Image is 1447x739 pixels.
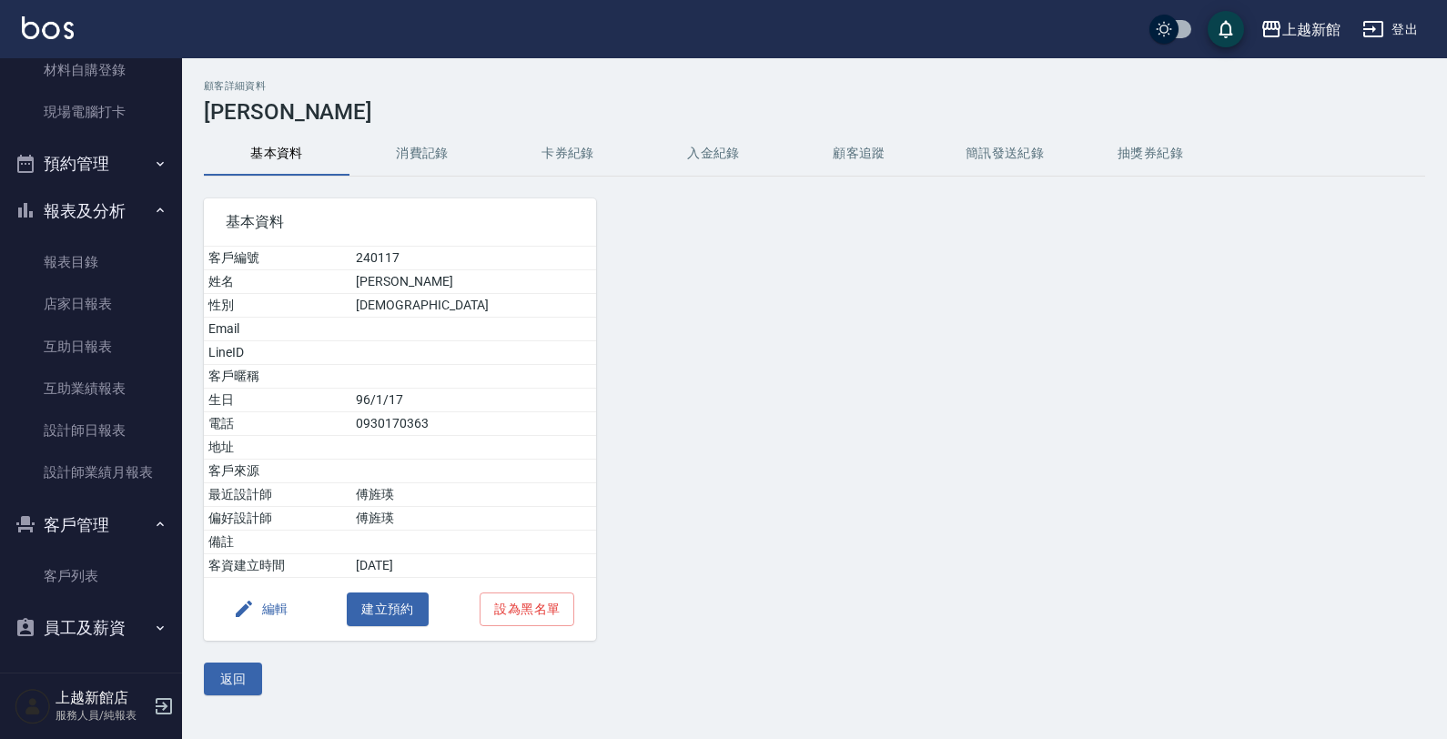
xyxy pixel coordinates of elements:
button: 編輯 [226,592,296,626]
a: 設計師業績月報表 [7,451,175,493]
td: 240117 [351,247,596,270]
button: 設為黑名單 [480,592,574,626]
button: 員工及薪資 [7,604,175,652]
a: 互助業績報表 [7,368,175,410]
td: 傅旌瑛 [351,507,596,531]
img: Person [15,688,51,724]
td: LineID [204,341,351,365]
td: 地址 [204,436,351,460]
td: 電話 [204,412,351,436]
td: 客戶編號 [204,247,351,270]
td: 性別 [204,294,351,318]
td: 客資建立時間 [204,554,351,578]
button: save [1208,11,1244,47]
button: 消費記錄 [349,132,495,176]
button: 入金紀錄 [641,132,786,176]
td: 姓名 [204,270,351,294]
td: 備註 [204,531,351,554]
a: 互助日報表 [7,326,175,368]
td: 傅旌瑛 [351,483,596,507]
td: Email [204,318,351,341]
td: 最近設計師 [204,483,351,507]
img: Logo [22,16,74,39]
td: 96/1/17 [351,389,596,412]
td: [PERSON_NAME] [351,270,596,294]
button: 抽獎券紀錄 [1078,132,1223,176]
h3: [PERSON_NAME] [204,99,1425,125]
td: 偏好設計師 [204,507,351,531]
td: 客戶來源 [204,460,351,483]
button: 簡訊發送紀錄 [932,132,1078,176]
button: 客戶管理 [7,501,175,549]
button: 卡券紀錄 [495,132,641,176]
a: 現場電腦打卡 [7,91,175,133]
button: 建立預約 [347,592,429,626]
a: 客戶列表 [7,555,175,597]
span: 基本資料 [226,213,574,231]
p: 服務人員/純報表 [56,707,148,724]
button: 報表及分析 [7,187,175,235]
a: 報表目錄 [7,241,175,283]
a: 設計師日報表 [7,410,175,451]
td: 0930170363 [351,412,596,436]
button: 上越新館 [1253,11,1348,48]
div: 上越新館 [1282,18,1341,41]
td: 客戶暱稱 [204,365,351,389]
td: [DEMOGRAPHIC_DATA] [351,294,596,318]
button: 基本資料 [204,132,349,176]
button: 返回 [204,663,262,696]
button: 登出 [1355,13,1425,46]
h5: 上越新館店 [56,689,148,707]
td: [DATE] [351,554,596,578]
a: 店家日報表 [7,283,175,325]
h2: 顧客詳細資料 [204,80,1425,92]
button: 預約管理 [7,140,175,187]
button: 顧客追蹤 [786,132,932,176]
a: 材料自購登錄 [7,49,175,91]
td: 生日 [204,389,351,412]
